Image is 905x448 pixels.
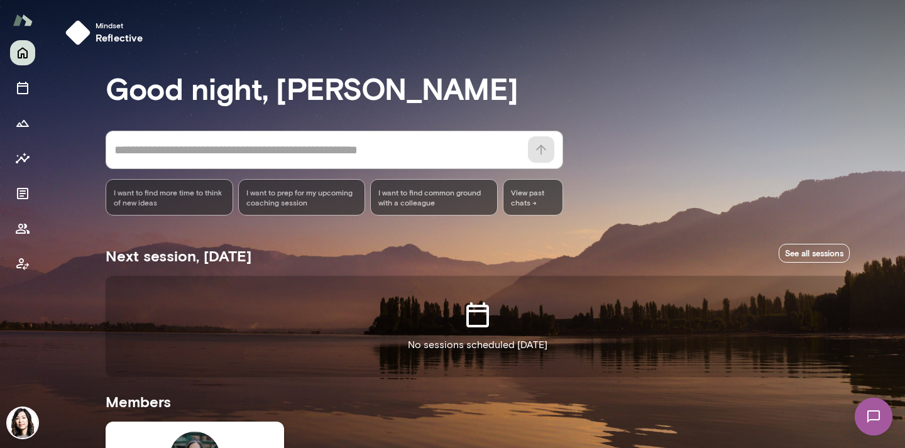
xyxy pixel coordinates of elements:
div: I want to find common ground with a colleague [370,179,498,216]
button: Home [10,40,35,65]
img: mindset [65,20,90,45]
button: Sessions [10,75,35,101]
span: I want to prep for my upcoming coaching session [246,187,358,207]
span: I want to find common ground with a colleague [378,187,490,207]
div: I want to find more time to think of new ideas [106,179,233,216]
h6: reflective [96,30,143,45]
button: Growth Plan [10,111,35,136]
h5: Next session, [DATE] [106,246,251,266]
button: Members [10,216,35,241]
button: Client app [10,251,35,276]
h5: Members [106,391,850,412]
a: See all sessions [779,244,850,263]
h3: Good night, [PERSON_NAME] [106,70,850,106]
div: I want to prep for my upcoming coaching session [238,179,366,216]
button: Insights [10,146,35,171]
button: Mindsetreflective [60,15,153,50]
span: View past chats -> [503,179,563,216]
img: Angela Byers [8,408,38,438]
button: Documents [10,181,35,206]
img: Mento [13,8,33,32]
p: No sessions scheduled [DATE] [408,337,547,352]
span: Mindset [96,20,143,30]
span: I want to find more time to think of new ideas [114,187,225,207]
